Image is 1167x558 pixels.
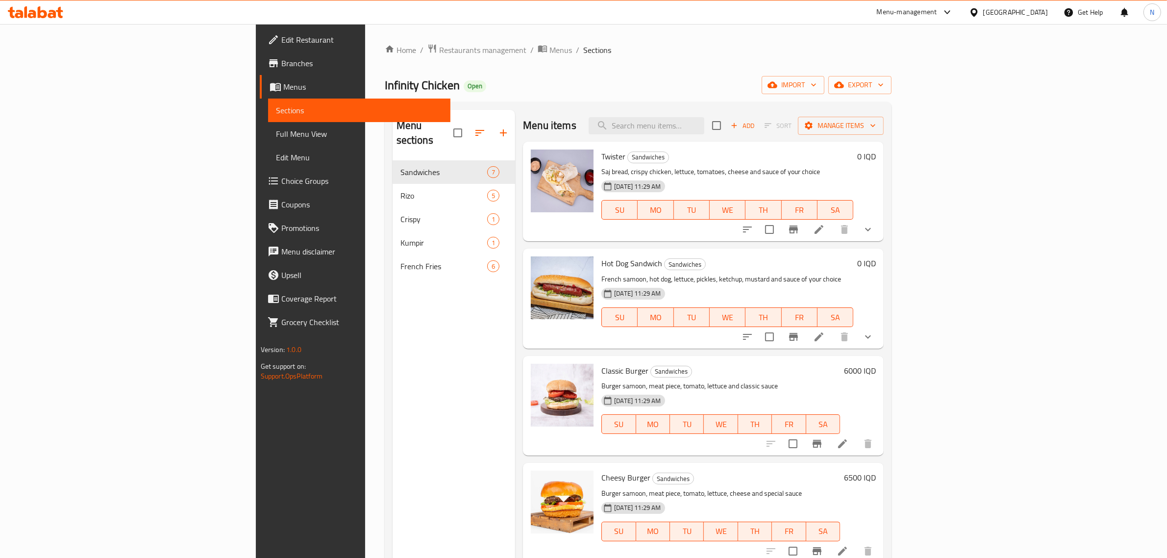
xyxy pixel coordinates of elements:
[749,203,777,217] span: TH
[601,307,638,327] button: SU
[783,433,803,454] span: Select to update
[610,396,665,406] span: [DATE] 11:29 AM
[821,203,849,217] span: SA
[400,213,487,225] span: Crispy
[1150,7,1154,18] span: N
[759,327,780,347] span: Select to update
[260,51,451,75] a: Branches
[665,259,705,270] span: Sandwiches
[857,150,876,163] h6: 0 IQD
[260,240,451,263] a: Menu disclaimer
[400,166,487,178] span: Sandwiches
[281,199,443,210] span: Coupons
[488,191,499,201] span: 5
[393,184,516,207] div: Rizo5
[837,545,848,557] a: Edit menu item
[651,366,692,377] span: Sandwiches
[742,524,768,538] span: TH
[576,44,579,56] li: /
[704,414,738,434] button: WE
[487,190,499,202] div: items
[745,200,781,220] button: TH
[487,213,499,225] div: items
[268,146,451,169] a: Edit Menu
[601,470,650,485] span: Cheesy Burger
[393,231,516,254] div: Kumpir1
[736,218,759,241] button: sort-choices
[636,414,670,434] button: MO
[670,522,704,541] button: TU
[261,360,306,373] span: Get support on:
[488,215,499,224] span: 1
[281,175,443,187] span: Choice Groups
[714,310,742,325] span: WE
[400,237,487,249] span: Kumpir
[400,190,487,202] span: Rizo
[736,325,759,349] button: sort-choices
[810,524,836,538] span: SA
[772,522,806,541] button: FR
[727,118,758,133] button: Add
[704,522,738,541] button: WE
[638,200,673,220] button: MO
[862,224,874,235] svg: Show Choices
[782,218,805,241] button: Branch-specific-item
[260,310,451,334] a: Grocery Checklist
[439,44,526,56] span: Restaurants management
[531,150,594,212] img: Twister
[844,471,876,484] h6: 6500 IQD
[260,216,451,240] a: Promotions
[806,120,876,132] span: Manage items
[798,117,884,135] button: Manage items
[742,417,768,431] span: TH
[738,522,772,541] button: TH
[464,82,486,90] span: Open
[260,75,451,99] a: Menus
[837,438,848,450] a: Edit menu item
[531,256,594,319] img: Hot Dog Sandwich
[776,524,802,538] span: FR
[653,473,694,484] span: Sandwiches
[708,417,734,431] span: WE
[530,44,534,56] li: /
[286,343,301,356] span: 1.0.0
[400,260,487,272] div: French Fries
[393,254,516,278] div: French Fries6
[610,289,665,298] span: [DATE] 11:29 AM
[636,522,670,541] button: MO
[640,417,666,431] span: MO
[628,152,669,163] span: Sandwiches
[674,200,710,220] button: TU
[670,414,704,434] button: TU
[488,238,499,248] span: 1
[706,115,727,136] span: Select section
[606,203,634,217] span: SU
[708,524,734,538] span: WE
[606,310,634,325] span: SU
[650,366,692,378] div: Sandwiches
[833,325,856,349] button: delete
[638,307,673,327] button: MO
[549,44,572,56] span: Menus
[276,104,443,116] span: Sections
[627,152,669,163] div: Sandwiches
[727,118,758,133] span: Add item
[276,128,443,140] span: Full Menu View
[729,120,756,131] span: Add
[601,273,853,285] p: French samoon, hot dog, lettuce, pickles, ketchup, mustard and sauce of your choice
[818,307,853,327] button: SA
[531,471,594,533] img: Cheesy Burger
[488,262,499,271] span: 6
[674,524,700,538] span: TU
[857,256,876,270] h6: 0 IQD
[862,331,874,343] svg: Show Choices
[260,287,451,310] a: Coverage Report
[813,224,825,235] a: Edit menu item
[856,218,880,241] button: show more
[281,316,443,328] span: Grocery Checklist
[833,218,856,241] button: delete
[601,363,648,378] span: Classic Burger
